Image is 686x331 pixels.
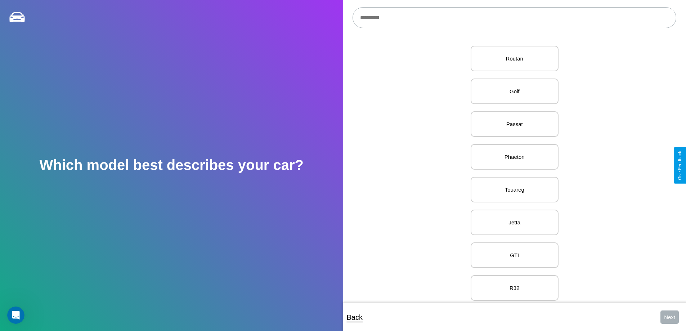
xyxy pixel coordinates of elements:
[7,307,24,324] iframe: Intercom live chat
[479,250,551,260] p: GTI
[660,310,679,324] button: Next
[479,152,551,162] p: Phaeton
[479,283,551,293] p: R32
[479,119,551,129] p: Passat
[677,151,682,180] div: Give Feedback
[479,86,551,96] p: Golf
[479,218,551,227] p: Jetta
[347,311,363,324] p: Back
[479,54,551,63] p: Routan
[479,185,551,194] p: Touareg
[39,157,304,173] h2: Which model best describes your car?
